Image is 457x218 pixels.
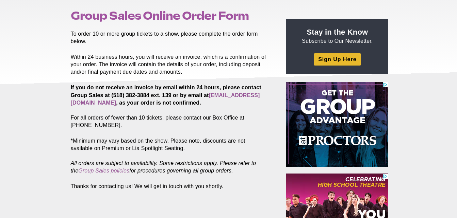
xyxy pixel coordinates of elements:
[71,9,271,22] h1: Group Sales Online Order Form
[78,168,129,174] a: Group Sales policies
[71,92,260,106] a: [EMAIL_ADDRESS][DOMAIN_NAME]
[71,85,261,105] strong: If you do not receive an invoice by email within 24 hours, please contact Group Sales at (518) 38...
[307,28,368,36] strong: Stay in the Know
[286,82,388,167] iframe: Advertisement
[71,84,271,129] p: For all orders of fewer than 10 tickets, please contact our Box Office at [PHONE_NUMBER].
[71,160,256,174] em: All orders are subject to availability. Some restrictions apply. Please refer to the for procedur...
[71,53,271,76] p: Within 24 business hours, you will receive an invoice, which is a confirmation of your order. The...
[71,183,271,190] div: Thanks for contacting us! We will get in touch with you shortly.
[314,53,360,65] a: Sign Up Here
[294,27,380,45] p: Subscribe to Our Newsletter.
[71,30,271,45] p: To order 10 or more group tickets to a show, please complete the order form below.
[71,137,271,175] p: *Minimum may vary based on the show. Please note, discounts are not available on Premium or Lia S...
